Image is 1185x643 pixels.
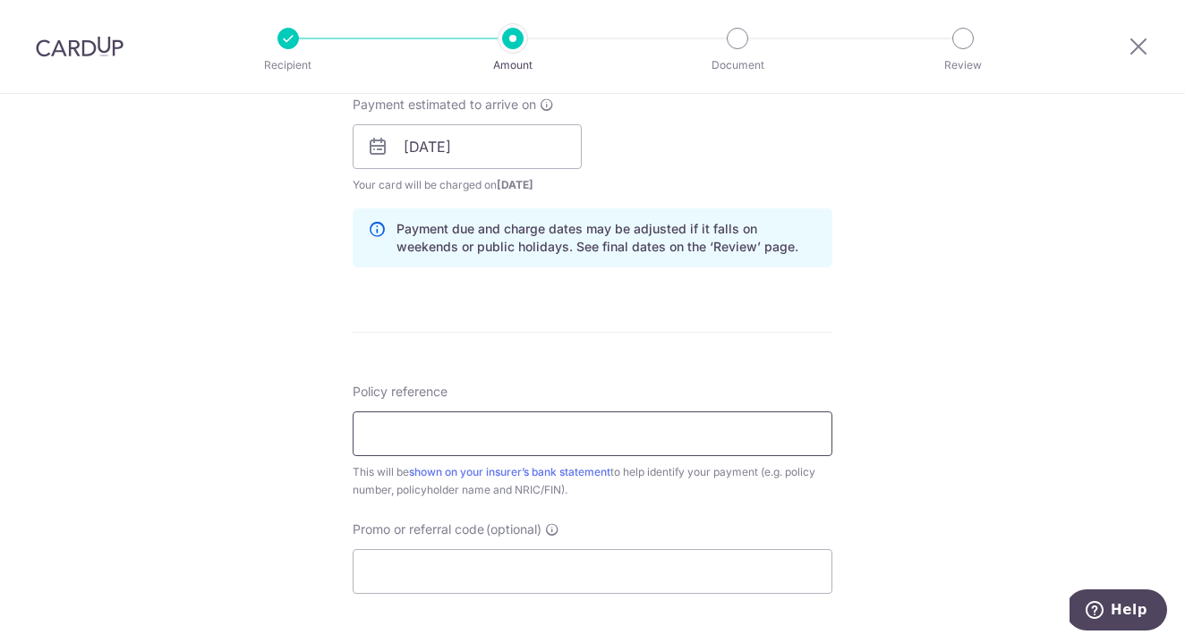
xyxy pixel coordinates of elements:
span: Your card will be charged on [353,176,582,194]
span: Payment estimated to arrive on [353,96,536,114]
input: DD / MM / YYYY [353,124,582,169]
img: CardUp [36,36,124,57]
a: shown on your insurer’s bank statement [409,465,610,478]
p: Document [671,56,804,74]
label: Policy reference [353,383,448,401]
div: This will be to help identify your payment (e.g. policy number, policyholder name and NRIC/FIN). [353,463,832,499]
p: Review [897,56,1029,74]
span: [DATE] [497,178,533,191]
span: Promo or referral code [353,520,484,538]
iframe: Opens a widget where you can find more information [1070,589,1167,634]
p: Recipient [222,56,354,74]
p: Amount [447,56,579,74]
p: Payment due and charge dates may be adjusted if it falls on weekends or public holidays. See fina... [396,220,817,256]
span: (optional) [486,520,541,538]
